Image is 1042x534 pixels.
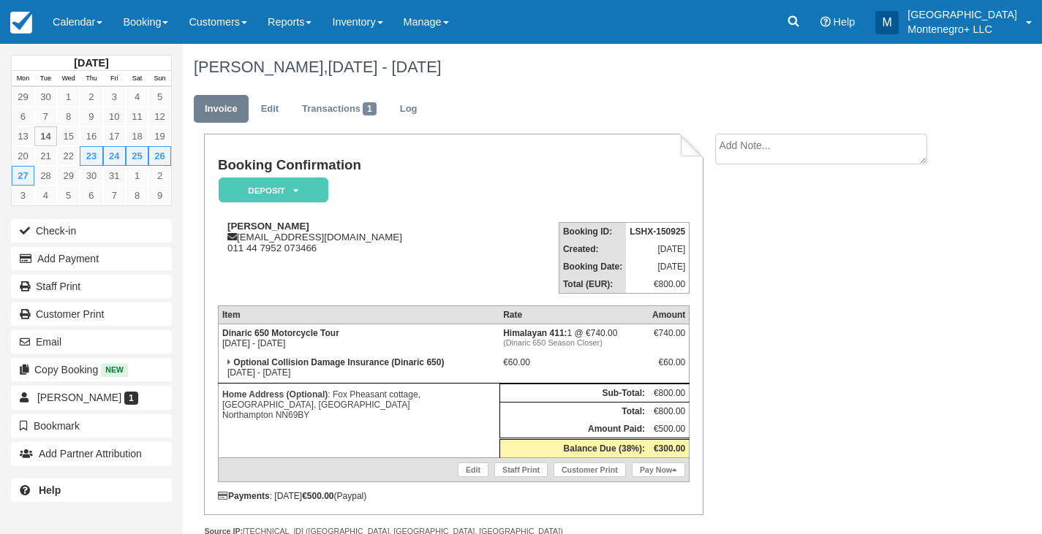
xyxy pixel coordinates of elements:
[834,16,856,28] span: Help
[80,146,102,166] a: 23
[218,491,270,501] strong: Payments
[57,166,80,186] a: 29
[222,328,339,338] strong: Dinaric 650 Motorcycle Tour
[499,306,649,324] th: Rate
[34,107,57,126] a: 7
[654,443,685,454] strong: €300.00
[148,146,171,166] a: 26
[80,186,102,205] a: 6
[559,275,626,294] th: Total (EUR):
[499,384,649,403] th: Sub-Total:
[503,338,645,347] em: (Dinaric 650 Season Closer)
[74,57,108,69] strong: [DATE]
[218,158,494,173] h1: Booking Confirmation
[80,126,102,146] a: 16
[34,87,57,107] a: 30
[652,328,685,350] div: €740.00
[222,389,328,400] strong: Home Address (Optional)
[57,126,80,146] a: 15
[103,71,126,87] th: Fri
[12,107,34,126] a: 6
[820,17,831,27] i: Help
[148,126,171,146] a: 19
[559,258,626,275] th: Booking Date:
[302,491,333,501] strong: €500.00
[11,442,172,465] button: Add Partner Attribution
[11,302,172,326] a: Customer Print
[80,166,102,186] a: 30
[103,87,126,107] a: 3
[34,146,57,166] a: 21
[57,71,80,87] th: Wed
[233,357,444,367] strong: Optional Collision Damage Insurance (Dinaric 650)
[503,328,567,338] strong: Himalayan 411
[626,258,690,275] td: [DATE]
[124,392,138,405] span: 1
[12,146,34,166] a: 20
[499,439,649,458] th: Balance Due (38%):
[12,71,34,87] th: Mon
[291,95,388,123] a: Transactions1
[219,178,328,203] em: Deposit
[148,166,171,186] a: 2
[363,102,377,115] span: 1
[499,324,649,354] td: 1 @ €740.00
[57,87,80,107] a: 1
[34,71,57,87] th: Tue
[218,306,499,324] th: Item
[11,414,172,438] button: Bookmark
[554,462,626,477] a: Customer Print
[11,247,172,270] button: Add Payment
[11,478,172,502] a: Help
[907,22,1017,37] p: Montenegro+ LLC
[494,462,548,477] a: Staff Print
[630,226,685,237] strong: LSHX-150925
[649,306,690,324] th: Amount
[126,87,148,107] a: 4
[12,87,34,107] a: 29
[194,95,249,123] a: Invoice
[250,95,290,123] a: Edit
[458,462,488,477] a: Edit
[499,403,649,421] th: Total:
[80,87,102,107] a: 2
[103,126,126,146] a: 17
[222,387,496,422] p: : Fox Pheasant cottage, [GEOGRAPHIC_DATA], [GEOGRAPHIC_DATA] Northampton NN69BY
[39,484,61,496] b: Help
[126,126,148,146] a: 18
[103,146,126,166] a: 24
[626,240,690,258] td: [DATE]
[218,177,323,204] a: Deposit
[559,240,626,258] th: Created:
[57,186,80,205] a: 5
[875,11,899,34] div: M
[218,491,690,501] div: : [DATE] (Paypal)
[148,71,171,87] th: Sun
[57,107,80,126] a: 8
[148,87,171,107] a: 5
[103,186,126,205] a: 7
[499,420,649,439] th: Amount Paid:
[626,275,690,294] td: €800.00
[126,107,148,126] a: 11
[80,71,102,87] th: Thu
[218,221,494,253] div: [EMAIL_ADDRESS][DOMAIN_NAME] 011 44 7952 073466
[80,107,102,126] a: 9
[34,186,57,205] a: 4
[218,324,499,354] td: [DATE] - [DATE]
[148,186,171,205] a: 9
[34,166,57,186] a: 28
[103,107,126,126] a: 10
[37,392,121,403] span: [PERSON_NAME]
[194,58,954,76] h1: [PERSON_NAME],
[632,462,685,477] a: Pay Now
[11,219,172,243] button: Check-in
[227,221,309,232] strong: [PERSON_NAME]
[12,126,34,146] a: 13
[12,186,34,205] a: 3
[11,330,172,354] button: Email
[218,354,499,384] td: [DATE] - [DATE]
[34,126,57,146] a: 14
[10,12,32,34] img: checkfront-main-nav-mini-logo.png
[559,223,626,241] th: Booking ID:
